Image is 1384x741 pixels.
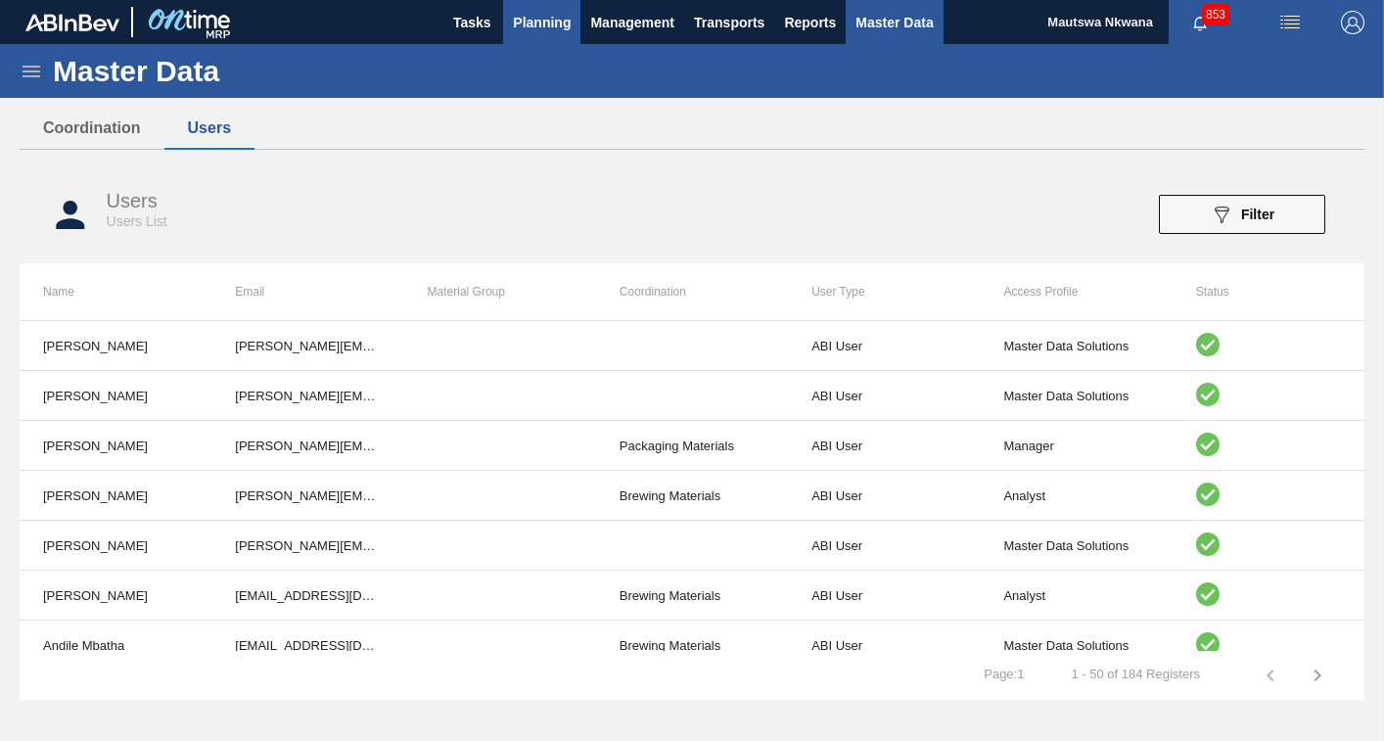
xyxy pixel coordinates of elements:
span: 853 [1202,4,1229,25]
th: Status [1173,263,1364,320]
span: Tasks [450,11,493,34]
div: Active user [1196,433,1341,459]
td: Andile Mbatha [20,621,211,671]
span: Users List [107,213,167,229]
div: Active user [1196,483,1341,509]
img: TNhmsLtSVTkK8tSr43FrP2fwEKptu5GPRR3wAAAABJRU5ErkJggg== [25,14,119,31]
td: [PERSON_NAME] [20,321,211,371]
td: [PERSON_NAME][EMAIL_ADDRESS][PERSON_NAME][DOMAIN_NAME] [211,521,403,571]
th: Coordination [596,263,788,320]
div: Filter user [1149,195,1335,234]
button: Coordination [20,108,164,149]
td: ABI User [788,471,980,521]
h1: Master Data [53,60,400,82]
td: ABI User [788,371,980,421]
td: [PERSON_NAME][EMAIL_ADDRESS][DOMAIN_NAME] [211,371,403,421]
td: ABI User [788,321,980,371]
td: Master Data Solutions [980,621,1172,671]
span: Transports [694,11,764,34]
td: Packaging Materials [596,421,788,471]
div: Active user [1196,333,1341,359]
td: [EMAIL_ADDRESS][DOMAIN_NAME] [211,571,403,621]
button: Filter [1159,195,1325,234]
td: Brewing Materials [596,571,788,621]
span: Planning [513,11,571,34]
td: Analyst [980,471,1172,521]
span: Reports [784,11,836,34]
th: Access Profile [980,263,1172,320]
td: [PERSON_NAME] [20,571,211,621]
td: ABI User [788,421,980,471]
img: Logout [1341,11,1364,34]
td: ABI User [788,571,980,621]
div: Active user [1196,533,1341,559]
button: Users [164,108,254,149]
span: Management [590,11,674,34]
th: Email [211,263,403,320]
div: Active user [1196,632,1341,659]
td: Master Data Solutions [980,521,1172,571]
td: 1 - 50 of 184 Registers [1047,651,1223,682]
th: Name [20,263,211,320]
td: [PERSON_NAME] [20,471,211,521]
img: userActions [1278,11,1302,34]
td: Analyst [980,571,1172,621]
td: [PERSON_NAME] [20,521,211,571]
td: ABI User [788,521,980,571]
td: [PERSON_NAME][EMAIL_ADDRESS][DOMAIN_NAME] [211,421,403,471]
th: Material Group [404,263,596,320]
td: [PERSON_NAME] [20,421,211,471]
td: Master Data Solutions [980,371,1172,421]
span: Master Data [855,11,933,34]
td: ABI User [788,621,980,671]
td: Page : 1 [960,651,1047,682]
button: Notifications [1169,9,1231,36]
div: Active user [1196,383,1341,409]
td: Brewing Materials [596,471,788,521]
th: User Type [788,263,980,320]
td: [EMAIL_ADDRESS][DOMAIN_NAME] [211,621,403,671]
td: Brewing Materials [596,621,788,671]
td: [PERSON_NAME] [20,371,211,421]
span: Filter [1241,207,1274,222]
td: [PERSON_NAME][EMAIL_ADDRESS][PERSON_NAME][DOMAIN_NAME] [211,471,403,521]
td: [PERSON_NAME][EMAIL_ADDRESS][PERSON_NAME][DOMAIN_NAME] [211,321,403,371]
div: Active user [1196,582,1341,609]
span: Users [107,190,158,211]
td: Master Data Solutions [980,321,1172,371]
td: Manager [980,421,1172,471]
